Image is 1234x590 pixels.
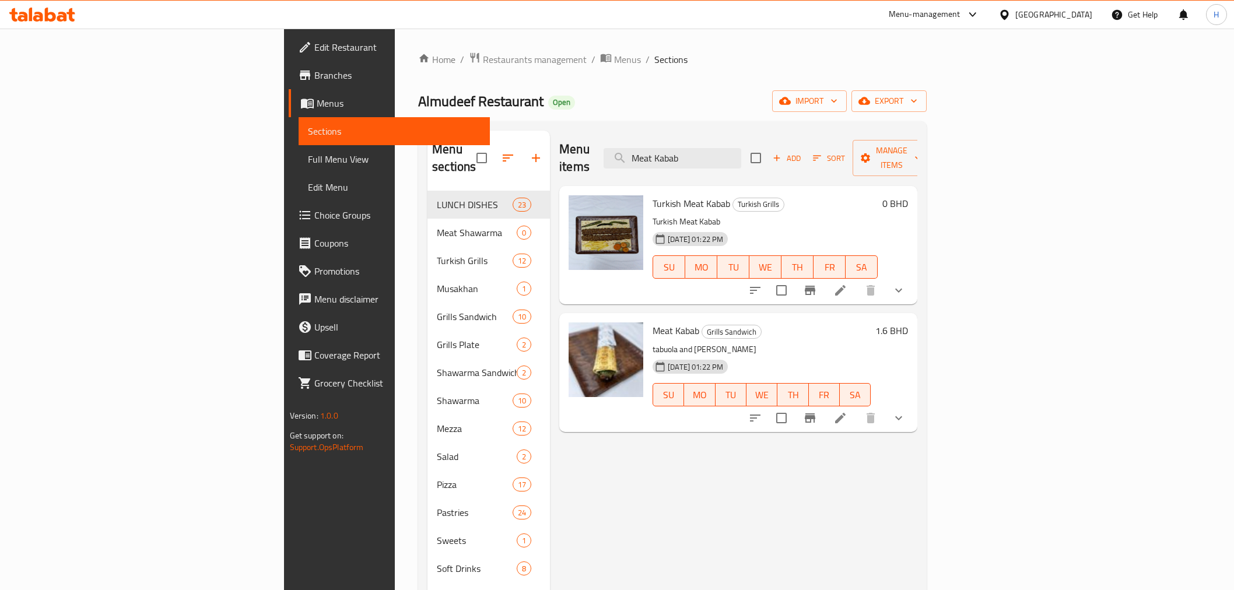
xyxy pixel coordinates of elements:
[720,387,742,403] span: TU
[517,366,531,380] div: items
[427,387,550,415] div: Shawarma10
[885,276,913,304] button: show more
[600,52,641,67] a: Menus
[684,383,715,406] button: MO
[892,411,906,425] svg: Show Choices
[653,215,878,229] p: Turkish Meat Kabab
[513,255,531,266] span: 12
[813,152,845,165] span: Sort
[741,404,769,432] button: sort-choices
[1015,8,1092,21] div: [GEOGRAPHIC_DATA]
[513,479,531,490] span: 17
[517,535,531,546] span: 1
[517,367,531,378] span: 2
[314,348,481,362] span: Coverage Report
[513,507,531,518] span: 24
[437,422,513,436] span: Mezza
[314,320,481,334] span: Upsell
[437,561,517,575] div: Soft Drinks
[513,422,531,436] div: items
[814,255,846,279] button: FR
[782,387,804,403] span: TH
[469,52,587,67] a: Restaurants management
[437,338,517,352] span: Grills Plate
[1214,8,1219,21] span: H
[663,361,728,373] span: [DATE] 01:22 PM
[513,477,531,491] div: items
[840,383,871,406] button: SA
[494,144,522,172] span: Sort sections
[517,451,531,462] span: 2
[814,387,835,403] span: FR
[427,526,550,554] div: Sweets1
[427,442,550,470] div: Salad2
[437,310,513,324] span: Grills Sandwich
[809,383,840,406] button: FR
[437,533,517,547] div: Sweets
[437,505,513,519] span: Pastries
[314,236,481,250] span: Coupons
[722,259,745,276] span: TU
[308,124,481,138] span: Sections
[517,533,531,547] div: items
[289,257,490,285] a: Promotions
[754,259,777,276] span: WE
[314,292,481,306] span: Menu disclaimer
[427,247,550,275] div: Turkish Grills12
[591,52,595,66] li: /
[850,259,873,276] span: SA
[437,282,517,296] span: Musakhan
[746,383,777,406] button: WE
[751,387,773,403] span: WE
[781,255,814,279] button: TH
[437,198,513,212] span: LUNCH DISHES
[427,186,550,587] nav: Menu sections
[892,283,906,297] svg: Show Choices
[427,470,550,498] div: Pizza17
[289,341,490,369] a: Coverage Report
[853,140,931,176] button: Manage items
[653,322,699,339] span: Meat Kabab
[517,339,531,350] span: 2
[771,152,802,165] span: Add
[289,313,490,341] a: Upsell
[741,276,769,304] button: sort-choices
[653,255,685,279] button: SU
[862,143,921,173] span: Manage items
[882,195,908,212] h6: 0 BHD
[875,322,908,339] h6: 1.6 BHD
[513,198,531,212] div: items
[289,369,490,397] a: Grocery Checklist
[289,89,490,117] a: Menus
[427,554,550,582] div: Soft Drinks8
[716,383,746,406] button: TU
[844,387,866,403] span: SA
[437,449,517,463] span: Salad
[289,61,490,89] a: Branches
[658,387,679,403] span: SU
[810,149,848,167] button: Sort
[513,199,531,210] span: 23
[646,52,650,66] li: /
[513,311,531,322] span: 10
[427,303,550,331] div: Grills Sandwich10
[314,376,481,390] span: Grocery Checklist
[654,52,688,66] span: Sections
[517,561,531,575] div: items
[663,234,728,245] span: [DATE] 01:22 PM
[299,173,490,201] a: Edit Menu
[885,404,913,432] button: show more
[513,423,531,434] span: 12
[749,255,781,279] button: WE
[314,40,481,54] span: Edit Restaurant
[889,8,960,22] div: Menu-management
[861,94,917,108] span: export
[314,208,481,222] span: Choice Groups
[653,195,730,212] span: Turkish Meat Kabab
[437,477,513,491] span: Pizza
[469,146,494,170] span: Select all sections
[517,282,531,296] div: items
[290,440,364,455] a: Support.OpsPlatform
